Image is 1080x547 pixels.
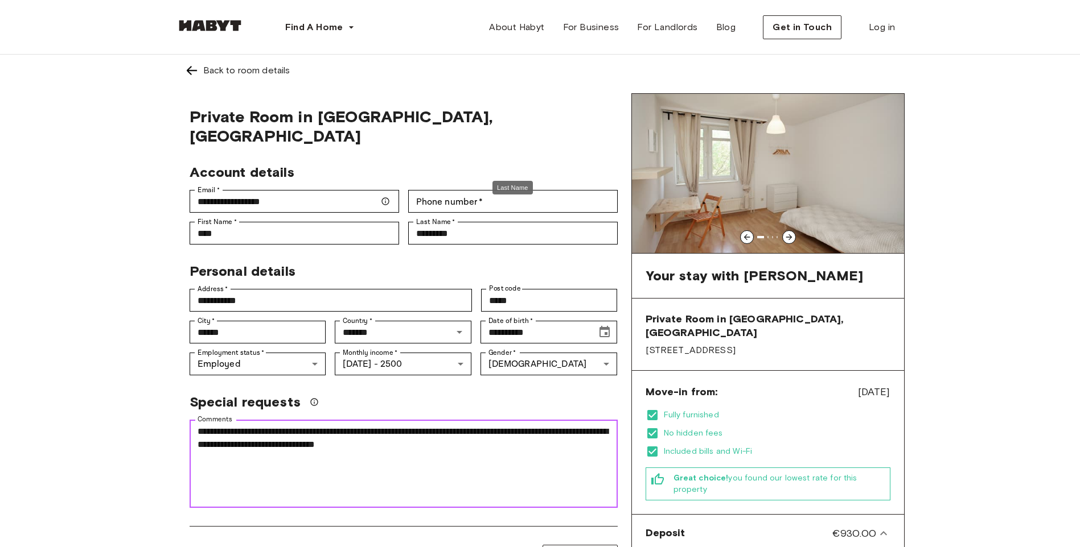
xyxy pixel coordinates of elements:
div: Post code [481,289,618,312]
span: No hidden fees [664,428,890,439]
label: Date of birth [488,316,533,326]
div: Comments [190,420,618,508]
label: Post code [489,284,521,293]
span: Move-in from: [646,385,718,399]
span: Find A Home [285,20,343,34]
div: First Name [190,222,399,245]
span: Get in Touch [773,20,832,34]
span: About Habyt [489,20,544,34]
label: Comments [198,415,232,424]
label: First Name [198,217,237,227]
div: [DEMOGRAPHIC_DATA] [481,353,617,375]
div: [DATE] - 2500 [335,353,471,375]
span: you found our lowest rate for this property [674,473,885,495]
div: Last Name [492,181,533,195]
span: €930.00 [832,526,876,541]
svg: Make sure your email is correct — we'll send your booking details there. [381,197,390,206]
div: Address [190,289,472,312]
span: Private Room in [GEOGRAPHIC_DATA], [GEOGRAPHIC_DATA] [646,312,890,339]
button: Find A Home [276,16,364,39]
label: City [198,316,215,326]
div: City [190,321,326,343]
a: Blog [707,16,745,39]
a: Left pointing arrowBack to room details [176,55,905,86]
button: Get in Touch [763,15,841,39]
span: Deposit [646,526,685,541]
img: Habyt [176,20,244,31]
span: Included bills and Wi-Fi [664,446,890,457]
span: Fully furnished [664,409,890,421]
label: Email [198,185,220,195]
span: Special requests [190,393,301,411]
label: Address [198,284,228,294]
span: [DATE] [858,384,890,399]
div: Last Name [408,222,618,245]
span: For Landlords [637,20,697,34]
button: Open [451,324,467,340]
div: Back to room details [203,64,290,77]
span: [STREET_ADDRESS] [646,344,890,357]
label: Gender [488,347,516,358]
a: For Business [554,16,629,39]
span: Your stay with [PERSON_NAME] [646,267,863,284]
span: Personal details [190,263,295,279]
div: Phone number [408,190,618,213]
span: Blog [716,20,736,34]
label: Monthly income [343,347,397,358]
span: For Business [563,20,619,34]
label: Employment status [198,347,265,358]
img: Image of the room [632,94,904,253]
img: Left pointing arrow [185,64,199,77]
svg: We'll do our best to accommodate your request, but please note we can't guarantee it will be poss... [310,397,319,407]
button: Choose date, selected date is Sep 18, 2001 [593,321,616,343]
a: For Landlords [628,16,707,39]
label: Country [343,316,372,326]
span: Account details [190,164,294,180]
a: Log in [860,16,904,39]
div: Employed [190,353,326,375]
label: Last Name [416,217,455,227]
span: Private Room in [GEOGRAPHIC_DATA], [GEOGRAPHIC_DATA] [190,107,618,146]
div: Email [190,190,399,213]
b: Great choice! [674,473,729,483]
a: About Habyt [480,16,553,39]
span: Log in [869,20,895,34]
